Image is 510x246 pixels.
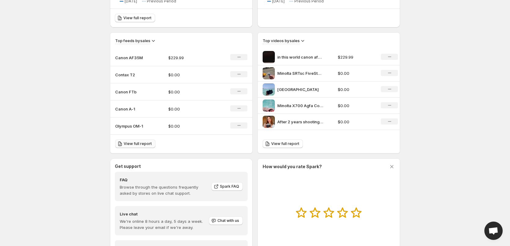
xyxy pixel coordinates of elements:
[123,16,151,20] span: View full report
[263,83,275,96] img: Africa
[263,116,275,128] img: After 2 years shooting film here is my top 3 pics
[277,86,323,92] p: [GEOGRAPHIC_DATA]
[115,55,146,61] p: Canon AF35M
[484,222,503,240] a: Open chat
[120,211,208,217] h4: Live chat
[277,70,323,76] p: Minolta SRTsc FiveStar 35-75mm Kodak ColorPlus 200 kodakcolorplus200 kodak film filmphotography f...
[120,177,207,183] h4: FAQ
[263,139,303,148] a: View full report
[263,67,275,79] img: Minolta SRTsc FiveStar 35-75mm Kodak ColorPlus 200 kodakcolorplus200 kodak film filmphotography f...
[220,184,239,189] span: Spark FAQ
[168,89,212,95] p: $0.00
[168,106,212,112] p: $0.00
[338,119,374,125] p: $0.00
[115,14,155,22] a: View full report
[271,141,299,146] span: View full report
[338,70,374,76] p: $0.00
[168,72,212,78] p: $0.00
[263,164,322,170] h3: How would you rate Spark?
[277,103,323,109] p: Minolta X700 Agfa Color 400 Rev y escan miyagi_studio agfacolor 35mm analogico fotografia
[338,103,374,109] p: $0.00
[124,141,152,146] span: View full report
[338,86,374,92] p: $0.00
[115,139,155,148] a: View full report
[115,106,146,112] p: Canon A-1
[115,163,141,169] h3: Get support
[115,89,146,95] p: Canon FTb
[115,38,150,44] h3: Top feeds by sales
[217,218,239,223] span: Chat with us
[263,51,275,63] img: in this world canon af35m kodak portra 400
[338,54,374,60] p: $229.99
[209,216,243,225] button: Chat with us
[120,184,207,196] p: Browse through the questions frequently asked by stores on live chat support.
[263,38,300,44] h3: Top videos by sales
[263,99,275,112] img: Minolta X700 Agfa Color 400 Rev y escan miyagi_studio agfacolor 35mm analogico fotografia
[120,218,208,230] p: We're online 8 hours a day, 5 days a week. Please leave your email if we're away.
[211,182,243,191] a: Spark FAQ
[115,72,146,78] p: Contax T2
[168,55,212,61] p: $229.99
[277,119,323,125] p: After 2 years shooting film here is my top 3 pics
[168,123,212,129] p: $0.00
[277,54,323,60] p: in this world canon af35m kodak portra 400
[115,123,146,129] p: Olympus OM-1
